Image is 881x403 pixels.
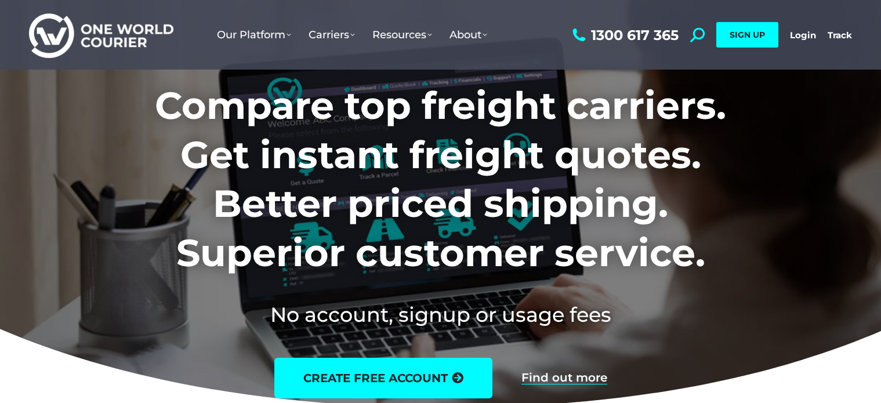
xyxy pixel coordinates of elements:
[274,358,492,398] a: create free account
[78,300,803,329] h2: No account, signup or usage fees
[730,30,765,40] span: SIGN UP
[790,30,816,41] a: Login
[309,28,355,41] span: Carriers
[29,12,173,59] img: One World Courier
[300,17,364,53] a: Carriers
[570,28,679,42] a: 1300 617 365
[364,17,441,53] a: Resources
[521,372,607,384] a: Find out more
[78,81,803,277] h1: Compare top freight carriers. Get instant freight quotes. Better priced shipping. Superior custom...
[716,22,778,48] a: SIGN UP
[449,28,487,41] span: About
[208,17,300,53] a: Our Platform
[828,30,852,41] a: Track
[217,28,291,41] span: Our Platform
[441,17,496,53] a: About
[372,28,432,41] span: Resources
